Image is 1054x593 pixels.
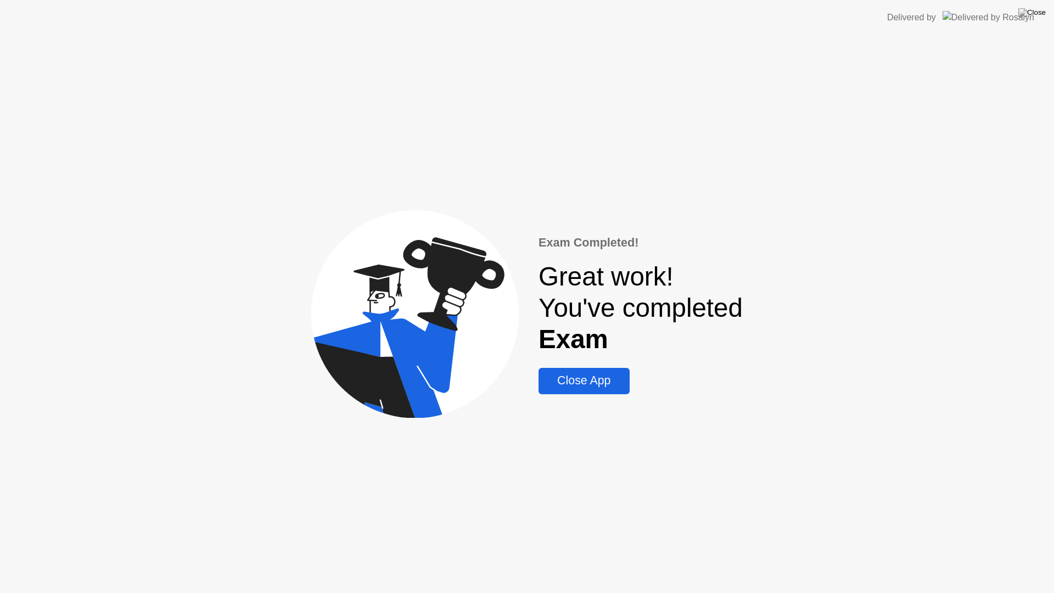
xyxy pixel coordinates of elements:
div: Delivered by [887,11,936,24]
img: Delivered by Rosalyn [943,11,1034,24]
div: Exam Completed! [539,234,743,251]
img: Close [1018,8,1046,17]
button: Close App [539,368,629,394]
div: Close App [542,374,626,388]
b: Exam [539,325,608,354]
div: Great work! You've completed [539,261,743,355]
